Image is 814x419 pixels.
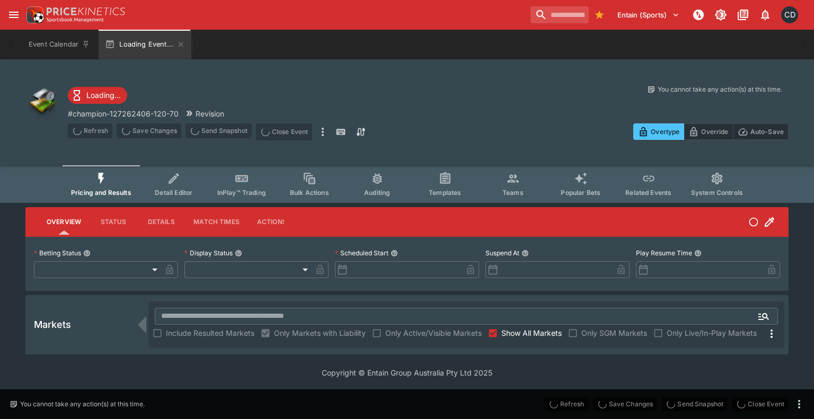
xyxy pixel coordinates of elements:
[23,4,45,25] img: PriceKinetics Logo
[385,327,482,338] span: Only Active/Visible Markets
[248,209,296,235] button: Actions
[38,209,90,235] button: Overview
[99,30,191,59] button: Loading Event...
[155,189,192,197] span: Detail Editor
[290,189,329,197] span: Bulk Actions
[166,327,254,338] span: Include Resulted Markets
[733,5,753,24] button: Documentation
[316,123,329,140] button: more
[22,30,96,59] button: Event Calendar
[611,6,686,23] button: Select Tenant
[667,327,757,338] span: Only Live/In-Play Markets
[561,189,600,197] span: Popular Bets
[83,249,91,257] button: Betting Status
[274,327,366,338] span: Only Markets with Liability
[633,123,684,140] button: Overtype
[711,5,730,24] button: Toggle light/dark mode
[754,307,773,326] button: Open
[4,5,23,24] button: open drawer
[633,123,789,140] div: Start From
[793,398,806,411] button: more
[581,327,647,338] span: Only SGM Markets
[34,248,81,257] p: Betting Status
[429,189,461,197] span: Templates
[694,249,702,257] button: Play Resume Time
[235,249,242,257] button: Display Status
[184,248,233,257] p: Display Status
[86,90,121,101] p: Loading...
[521,249,529,257] button: Suspend At
[196,108,224,119] p: Revision
[530,6,589,23] input: search
[137,209,185,235] button: Details
[68,108,179,119] p: Copy To Clipboard
[63,165,751,203] div: Event type filters
[217,189,266,197] span: InPlay™ Trading
[756,5,775,24] button: Notifications
[391,249,398,257] button: Scheduled Start
[689,5,708,24] button: NOT Connected to PK
[691,189,743,197] span: System Controls
[34,318,71,331] h5: Markets
[591,6,608,23] button: Bookmarks
[750,126,784,137] p: Auto-Save
[636,248,692,257] p: Play Resume Time
[47,7,125,15] img: PriceKinetics
[185,209,248,235] button: Match Times
[25,85,59,119] img: other.png
[733,123,789,140] button: Auto-Save
[658,85,782,94] p: You cannot take any action(s) at this time.
[651,126,679,137] p: Overtype
[364,189,390,197] span: Auditing
[71,189,131,197] span: Pricing and Results
[625,189,671,197] span: Related Events
[90,209,137,235] button: Status
[485,248,519,257] p: Suspend At
[501,327,562,338] span: Show All Markets
[47,17,104,22] img: Sportsbook Management
[781,6,798,23] div: Cameron Duffy
[765,327,778,340] svg: More
[778,3,801,26] button: Cameron Duffy
[684,123,733,140] button: Override
[20,399,145,409] p: You cannot take any action(s) at this time.
[502,189,524,197] span: Teams
[701,126,728,137] p: Override
[335,248,388,257] p: Scheduled Start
